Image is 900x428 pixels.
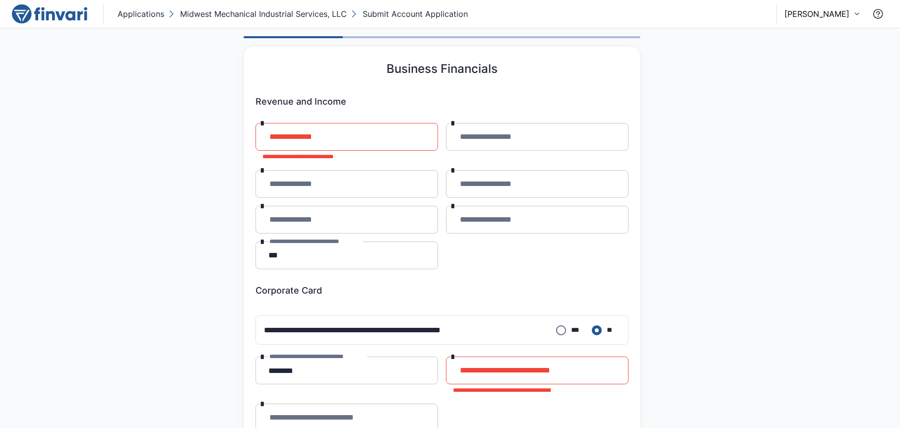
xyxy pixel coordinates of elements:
h6: Corporate Card [256,285,629,296]
p: Applications [118,8,164,20]
h6: Revenue and Income [256,96,629,107]
p: [PERSON_NAME] [785,8,850,20]
p: Midwest Mechanical Industrial Services, LLC [180,8,347,20]
button: Applications [116,6,166,22]
p: Submit Account Application [363,8,468,20]
button: Midwest Mechanical Industrial Services, LLC [166,6,349,22]
img: logo [12,4,87,24]
button: [PERSON_NAME] [785,8,860,20]
button: Submit Account Application [349,6,470,22]
h5: Business Financials [386,62,498,76]
button: Contact Support [868,4,888,24]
